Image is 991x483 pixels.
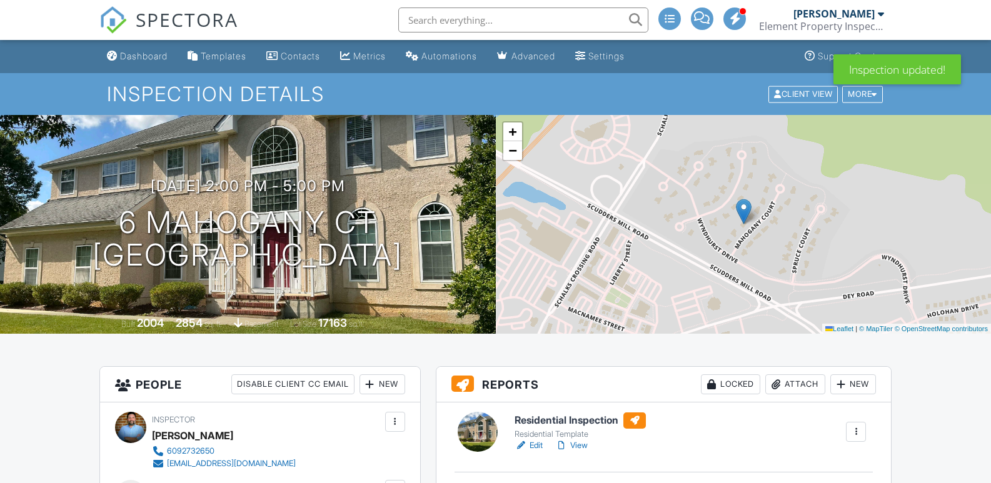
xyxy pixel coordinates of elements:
h3: Reports [436,367,892,402]
div: Inspection updated! [833,54,961,84]
div: Client View [768,86,838,102]
a: Automations (Basic) [401,45,482,68]
div: Residential Template [515,429,646,439]
a: 6092732650 [152,445,296,457]
div: Disable Client CC Email [231,374,355,394]
span: | [855,325,857,332]
h6: Residential Inspection [515,412,646,429]
div: New [830,374,876,394]
div: [PERSON_NAME] [793,7,875,20]
a: View [555,439,588,452]
a: Dashboard [102,45,173,68]
div: Advanced [511,51,555,61]
div: Attach [765,374,825,394]
span: basement [244,319,278,329]
a: Client View [767,89,841,98]
span: Built [121,319,135,329]
div: Contacts [281,51,320,61]
span: + [508,124,516,139]
h1: 6 Mahogany Ct [GEOGRAPHIC_DATA] [93,206,403,272]
div: Templates [201,51,246,61]
div: 6092732650 [167,446,214,456]
h3: [DATE] 2:00 pm - 5:00 pm [151,177,345,194]
a: Edit [515,439,543,452]
div: Metrics [353,51,386,61]
div: 2004 [137,316,164,329]
div: Support Center [818,51,885,61]
div: Element Property Inspections [759,20,884,32]
a: Leaflet [825,325,853,332]
div: Automations [421,51,477,61]
h3: People [100,367,420,402]
div: [PERSON_NAME] [152,426,233,445]
a: © MapTiler [859,325,893,332]
a: Contacts [261,45,325,68]
div: 17163 [318,316,347,329]
h1: Inspection Details [107,83,883,105]
a: © OpenStreetMap contributors [895,325,988,332]
span: Lot Size [290,319,316,329]
a: Templates [183,45,251,68]
a: Metrics [335,45,391,68]
div: Locked [701,374,760,394]
a: Zoom out [503,141,522,160]
div: Settings [588,51,625,61]
img: The Best Home Inspection Software - Spectora [99,6,127,34]
div: [EMAIL_ADDRESS][DOMAIN_NAME] [167,459,296,469]
a: Zoom in [503,122,522,141]
span: sq.ft. [349,319,365,329]
a: Settings [570,45,630,68]
span: SPECTORA [136,6,238,32]
input: Search everything... [398,7,648,32]
img: Marker [736,199,752,224]
span: Inspector [152,415,195,424]
div: 2854 [176,316,203,329]
span: − [508,142,516,158]
div: More [842,86,883,102]
a: Support Center [800,45,890,68]
span: sq. ft. [204,319,222,329]
a: Residential Inspection Residential Template [515,412,646,440]
a: SPECTORA [99,17,238,43]
div: Dashboard [120,51,168,61]
a: [EMAIL_ADDRESS][DOMAIN_NAME] [152,457,296,470]
div: New [360,374,405,394]
a: Advanced [492,45,560,68]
